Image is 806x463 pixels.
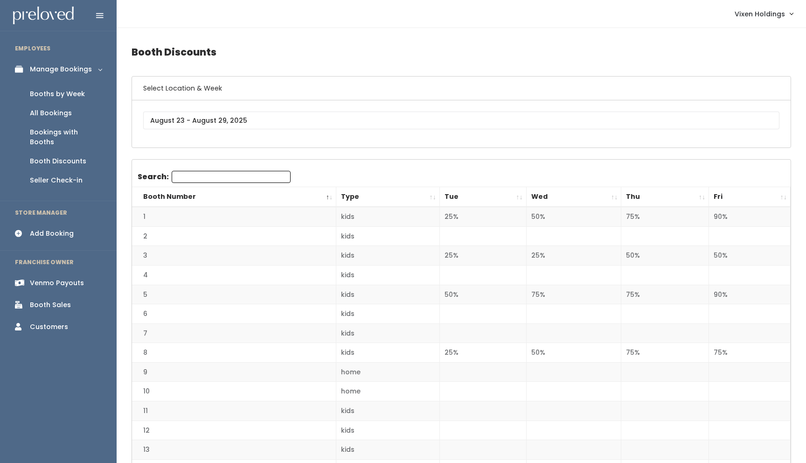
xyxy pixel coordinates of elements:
[439,285,526,304] td: 50%
[336,323,440,343] td: kids
[526,343,621,363] td: 50%
[336,421,440,440] td: kids
[439,343,526,363] td: 25%
[143,112,779,129] input: August 23 - August 29, 2025
[138,171,291,183] label: Search:
[709,207,791,226] td: 90%
[132,226,336,246] td: 2
[725,4,802,24] a: Vixen Holdings
[132,207,336,226] td: 1
[336,304,440,324] td: kids
[621,187,709,207] th: Thu: activate to sort column ascending
[13,7,74,25] img: preloved logo
[709,343,791,363] td: 75%
[132,304,336,324] td: 6
[30,89,85,99] div: Booths by Week
[132,362,336,382] td: 9
[30,300,71,310] div: Booth Sales
[132,285,336,304] td: 5
[132,440,336,460] td: 13
[336,265,440,285] td: kids
[336,382,440,401] td: home
[336,207,440,226] td: kids
[336,187,440,207] th: Type: activate to sort column ascending
[439,246,526,266] td: 25%
[30,278,84,288] div: Venmo Payouts
[132,39,791,65] h4: Booth Discounts
[336,246,440,266] td: kids
[621,343,709,363] td: 75%
[30,156,86,166] div: Booth Discounts
[439,187,526,207] th: Tue: activate to sort column ascending
[30,64,92,74] div: Manage Bookings
[30,108,72,118] div: All Bookings
[336,226,440,246] td: kids
[336,362,440,382] td: home
[709,246,791,266] td: 50%
[336,440,440,460] td: kids
[439,207,526,226] td: 25%
[621,246,709,266] td: 50%
[336,343,440,363] td: kids
[336,401,440,421] td: kids
[132,382,336,401] td: 10
[132,265,336,285] td: 4
[526,285,621,304] td: 75%
[526,207,621,226] td: 50%
[526,246,621,266] td: 25%
[526,187,621,207] th: Wed: activate to sort column ascending
[132,187,336,207] th: Booth Number: activate to sort column descending
[172,171,291,183] input: Search:
[132,343,336,363] td: 8
[132,421,336,440] td: 12
[336,285,440,304] td: kids
[709,187,791,207] th: Fri: activate to sort column ascending
[621,207,709,226] td: 75%
[621,285,709,304] td: 75%
[709,285,791,304] td: 90%
[132,401,336,421] td: 11
[735,9,785,19] span: Vixen Holdings
[30,175,83,185] div: Seller Check-in
[132,77,791,100] h6: Select Location & Week
[30,322,68,332] div: Customers
[132,246,336,266] td: 3
[132,323,336,343] td: 7
[30,127,102,147] div: Bookings with Booths
[30,229,74,239] div: Add Booking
